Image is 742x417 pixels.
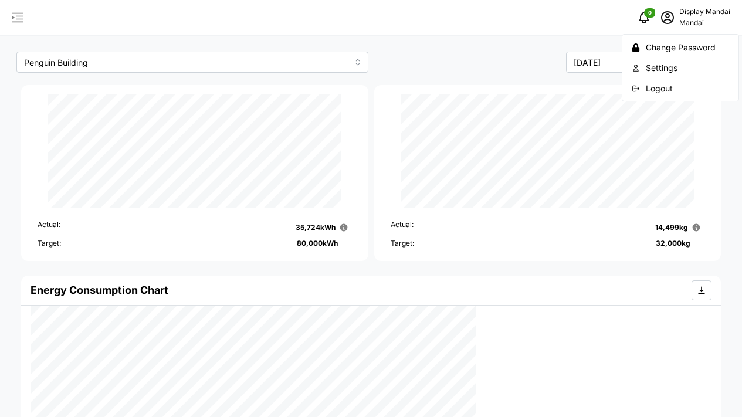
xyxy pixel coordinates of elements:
button: schedule [656,6,679,29]
p: 14,499 kg [655,222,688,233]
div: Logout [646,82,729,95]
button: notifications [632,6,656,29]
p: Target: [391,238,414,249]
div: Settings [646,62,729,74]
p: Actual: [391,219,414,236]
p: 80,000 kWh [297,238,338,249]
div: Change Password [646,41,729,54]
p: 35,724 kWh [296,222,336,233]
p: Actual: [38,219,60,236]
p: Mandai [679,18,730,29]
p: Target: [38,238,61,249]
h4: Energy Consumption Chart [31,283,168,298]
input: Select Month [566,52,672,73]
p: Display Mandai [679,6,730,18]
p: 32,000 kg [656,238,690,249]
span: 0 [648,9,652,17]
